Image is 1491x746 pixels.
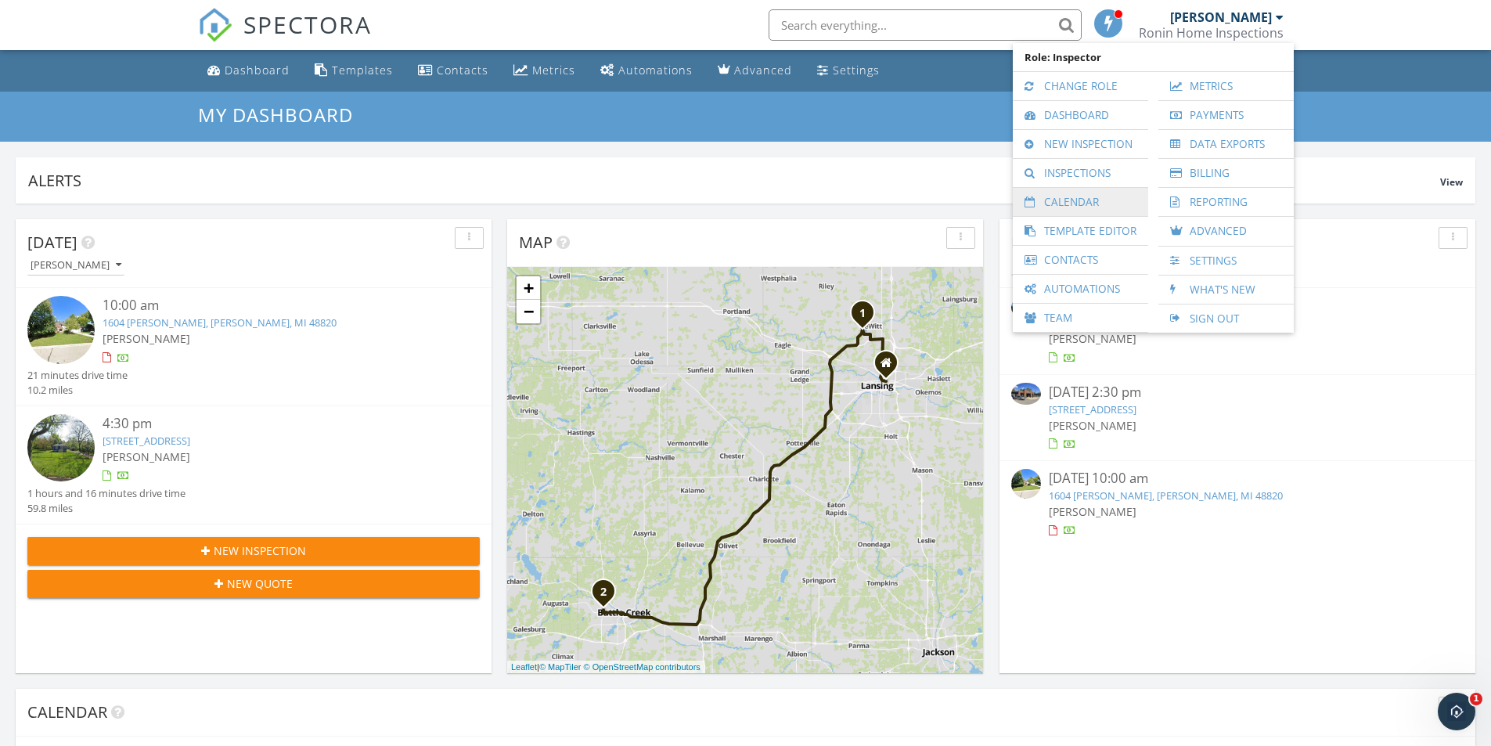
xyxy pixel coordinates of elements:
[1166,217,1286,246] a: Advanced
[1166,305,1286,333] a: Sign Out
[27,414,480,516] a: 4:30 pm [STREET_ADDRESS] [PERSON_NAME] 1 hours and 16 minutes drive time 59.8 miles
[1011,255,1108,276] button: [PERSON_NAME]
[1021,188,1140,216] a: Calendar
[1021,217,1140,245] a: Template Editor
[1021,101,1140,129] a: Dashboard
[1049,402,1136,416] a: [STREET_ADDRESS]
[769,9,1082,41] input: Search everything...
[437,63,488,77] div: Contacts
[1166,247,1286,275] a: Settings
[27,486,185,501] div: 1 hours and 16 minutes drive time
[198,102,353,128] span: My Dashboard
[27,570,480,598] button: New Quote
[1049,504,1136,519] span: [PERSON_NAME]
[103,296,442,315] div: 10:00 am
[1470,693,1482,705] span: 1
[811,56,886,85] a: Settings
[1011,232,1110,253] span: In Progress
[519,232,553,253] span: Map
[863,312,872,322] div: 1604 Jeannine Ln, DeWitt, MI 48820
[1166,72,1286,100] a: Metrics
[1021,72,1140,100] a: Change Role
[332,63,393,77] div: Templates
[1021,43,1286,71] span: Role: Inspector
[28,170,1440,191] div: Alerts
[507,56,582,85] a: Metrics
[103,434,190,448] a: [STREET_ADDRESS]
[31,260,121,271] div: [PERSON_NAME]
[1438,693,1475,730] iframe: Intercom live chat
[1049,383,1426,402] div: [DATE] 2:30 pm
[27,255,124,276] button: [PERSON_NAME]
[511,662,537,672] a: Leaflet
[539,662,582,672] a: © MapTiler
[27,232,77,253] span: [DATE]
[27,537,480,565] button: New Inspection
[201,56,296,85] a: Dashboard
[1021,159,1140,187] a: Inspections
[603,591,613,600] div: 408 N 32nd St, Springfield, MI 49037
[1049,469,1426,488] div: [DATE] 10:00 am
[833,63,880,77] div: Settings
[1011,296,1464,366] a: [DATE] 10:00 am [STREET_ADDRESS] [PERSON_NAME]
[1011,469,1041,499] img: streetview
[584,662,700,672] a: © OpenStreetMap contributors
[198,21,372,54] a: SPECTORA
[517,276,540,300] a: Zoom in
[27,501,185,516] div: 59.8 miles
[1021,304,1140,332] a: Team
[225,63,290,77] div: Dashboard
[1021,130,1140,158] a: New Inspection
[1011,296,1041,319] img: 9555543%2Freports%2F0b76c90c-5352-4430-96f4-4d81962b73e4%2Fcover_photos%2FiWdyBdwtQTjYMhEcsKML%2F...
[1021,246,1140,274] a: Contacts
[27,296,95,363] img: streetview
[308,56,399,85] a: Templates
[532,63,575,77] div: Metrics
[1166,276,1286,304] a: What's New
[594,56,699,85] a: Automations (Basic)
[1049,488,1283,503] a: 1604 [PERSON_NAME], [PERSON_NAME], MI 48820
[27,383,128,398] div: 10.2 miles
[618,63,693,77] div: Automations
[1011,383,1464,452] a: [DATE] 2:30 pm [STREET_ADDRESS] [PERSON_NAME]
[1011,383,1041,405] img: 9563185%2Fcover_photos%2Fq8PuWEhmyZXrwIbQL1hU%2Fsmall.jpg
[1049,418,1136,433] span: [PERSON_NAME]
[859,308,866,319] i: 1
[27,368,128,383] div: 21 minutes drive time
[1166,159,1286,187] a: Billing
[198,8,232,42] img: The Best Home Inspection Software - Spectora
[1170,9,1272,25] div: [PERSON_NAME]
[1049,331,1136,346] span: [PERSON_NAME]
[27,701,107,723] span: Calendar
[1139,25,1284,41] div: Ronin Home Inspections
[103,414,442,434] div: 4:30 pm
[27,296,480,398] a: 10:00 am 1604 [PERSON_NAME], [PERSON_NAME], MI 48820 [PERSON_NAME] 21 minutes drive time 10.2 miles
[711,56,798,85] a: Advanced
[27,414,95,481] img: streetview
[243,8,372,41] span: SPECTORA
[1166,101,1286,129] a: Payments
[600,587,607,598] i: 2
[886,362,895,372] div: 737 Clark Street, Lansing MI 48906
[103,315,337,330] a: 1604 [PERSON_NAME], [PERSON_NAME], MI 48820
[1166,130,1286,158] a: Data Exports
[1011,469,1464,539] a: [DATE] 10:00 am 1604 [PERSON_NAME], [PERSON_NAME], MI 48820 [PERSON_NAME]
[1166,188,1286,216] a: Reporting
[1440,175,1463,189] span: View
[507,661,704,674] div: |
[214,542,306,559] span: New Inspection
[734,63,792,77] div: Advanced
[1021,275,1140,303] a: Automations
[103,331,190,346] span: [PERSON_NAME]
[412,56,495,85] a: Contacts
[103,449,190,464] span: [PERSON_NAME]
[517,300,540,323] a: Zoom out
[227,575,293,592] span: New Quote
